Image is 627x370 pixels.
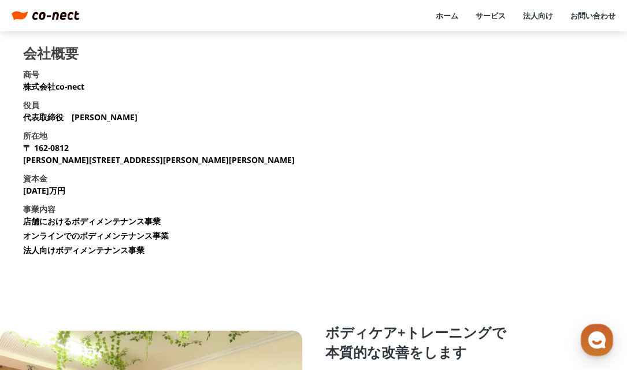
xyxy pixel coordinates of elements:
p: 株式会社co-nect [23,80,84,92]
h3: 所在地 [23,129,47,142]
li: 店舗におけるボディメンテナンス事業 [23,215,161,227]
li: 法人向けボディメンテナンス事業 [23,244,144,256]
p: [DATE]万円 [23,184,65,197]
h2: 会社概要 [23,46,79,60]
p: 代表取締役 [PERSON_NAME] [23,111,138,123]
a: お問い合わせ [570,10,615,21]
a: ホーム [436,10,458,21]
li: オンラインでのボディメンテナンス事業 [23,230,169,242]
h3: 商号 [23,68,39,80]
h3: 役員 [23,99,39,111]
p: 〒 162-0812 [PERSON_NAME][STREET_ADDRESS][PERSON_NAME][PERSON_NAME] [23,142,295,166]
a: サービス [476,10,506,21]
h3: 事業内容 [23,203,55,215]
h3: 資本金 [23,172,47,184]
a: 法人向け [523,10,553,21]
